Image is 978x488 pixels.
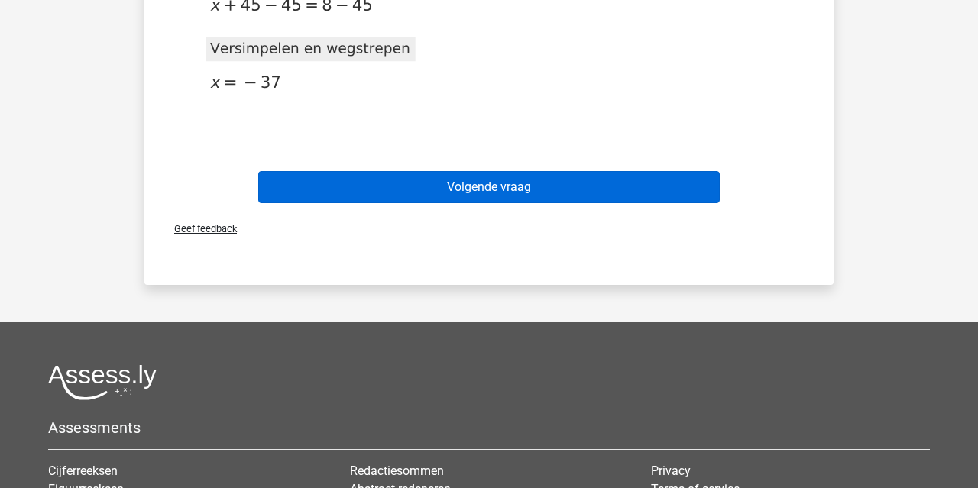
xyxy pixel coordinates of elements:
[651,464,691,478] a: Privacy
[48,419,930,437] h5: Assessments
[350,464,444,478] a: Redactiesommen
[48,464,118,478] a: Cijferreeksen
[258,171,721,203] button: Volgende vraag
[162,223,237,234] span: Geef feedback
[48,364,157,400] img: Assessly logo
